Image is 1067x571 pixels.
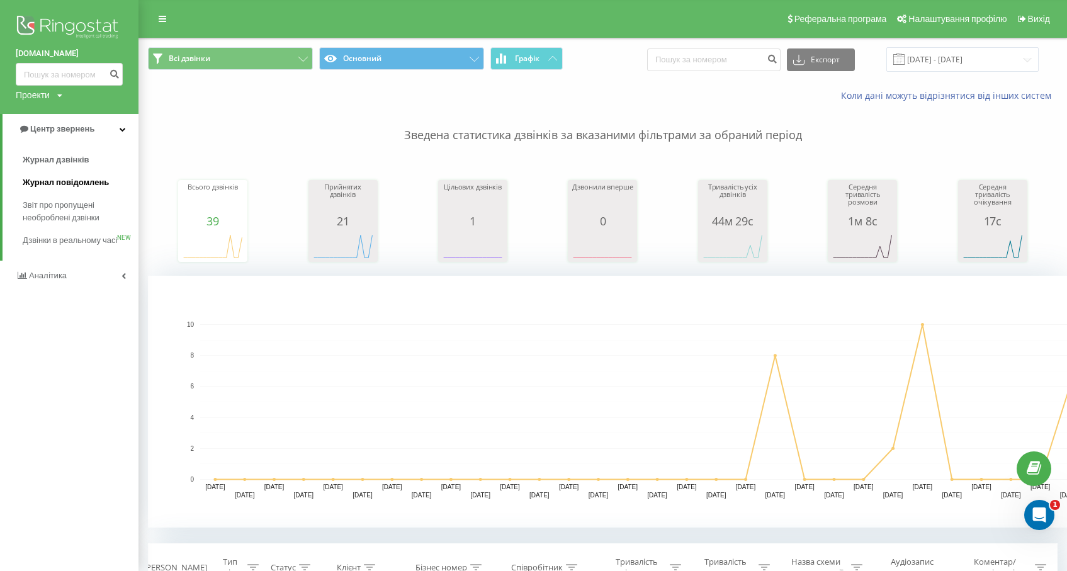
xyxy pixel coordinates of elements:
svg: A chart. [571,227,634,265]
svg: A chart. [701,227,764,265]
text: [DATE] [500,483,520,490]
div: Середня тривалість очікування [961,183,1024,215]
span: Вихід [1028,14,1050,24]
input: Пошук за номером [16,63,123,86]
text: [DATE] [794,483,815,490]
text: [DATE] [205,483,225,490]
text: 2 [190,445,194,452]
text: [DATE] [1030,483,1051,490]
text: [DATE] [529,492,550,499]
a: Звіт про пропущені необроблені дзвінки [23,194,138,229]
text: 6 [190,383,194,390]
div: 1м 8с [831,215,894,227]
a: Журнал повідомлень [23,171,138,194]
text: [DATE] [913,483,933,490]
iframe: Intercom live chat [1024,500,1054,530]
svg: A chart. [831,227,894,265]
text: [DATE] [441,483,461,490]
svg: A chart. [181,227,244,265]
span: Реферальна програма [794,14,887,24]
text: [DATE] [971,483,991,490]
a: Журнал дзвінків [23,149,138,171]
a: Дзвінки в реальному часіNEW [23,229,138,252]
button: Всі дзвінки [148,47,313,70]
text: [DATE] [854,483,874,490]
text: 10 [187,321,195,328]
div: Тривалість усіх дзвінків [701,183,764,215]
button: Основний [319,47,484,70]
span: Аналiтика [29,271,67,280]
div: 39 [181,215,244,227]
div: Всього дзвінків [181,183,244,215]
text: [DATE] [765,492,786,499]
div: 21 [312,215,375,227]
svg: A chart. [961,227,1024,265]
text: [DATE] [353,492,373,499]
span: Графік [515,54,539,63]
div: Проекти [16,89,50,101]
text: [DATE] [559,483,579,490]
text: [DATE] [824,492,844,499]
text: [DATE] [1001,492,1021,499]
div: 1 [441,215,504,227]
text: [DATE] [736,483,756,490]
text: 0 [190,476,194,483]
svg: A chart. [441,227,504,265]
text: [DATE] [235,492,255,499]
text: [DATE] [264,483,285,490]
text: [DATE] [883,492,903,499]
text: [DATE] [470,492,490,499]
a: Центр звернень [3,114,138,144]
img: Ringostat logo [16,13,123,44]
span: Центр звернень [30,124,94,133]
text: [DATE] [589,492,609,499]
text: [DATE] [942,492,962,499]
text: [DATE] [618,483,638,490]
text: 8 [190,352,194,359]
span: Всі дзвінки [169,54,210,64]
svg: A chart. [312,227,375,265]
div: Середня тривалість розмови [831,183,894,215]
div: 17с [961,215,1024,227]
a: [DOMAIN_NAME] [16,47,123,60]
button: Експорт [787,48,855,71]
span: Налаштування профілю [908,14,1007,24]
div: Цільових дзвінків [441,183,504,215]
span: Дзвінки в реальному часі [23,234,117,247]
a: Коли дані можуть відрізнятися вiд інших систем [841,89,1058,101]
text: [DATE] [412,492,432,499]
span: 1 [1050,500,1060,510]
text: [DATE] [323,483,343,490]
span: Журнал повідомлень [23,176,109,189]
text: 4 [190,414,194,421]
div: 0 [571,215,634,227]
text: [DATE] [677,483,697,490]
button: Графік [490,47,563,70]
text: [DATE] [294,492,314,499]
div: 44м 29с [701,215,764,227]
div: Прийнятих дзвінків [312,183,375,215]
input: Пошук за номером [647,48,781,71]
p: Зведена статистика дзвінків за вказаними фільтрами за обраний період [148,102,1058,144]
span: Звіт про пропущені необроблені дзвінки [23,199,132,224]
span: Журнал дзвінків [23,154,89,166]
text: [DATE] [647,492,667,499]
text: [DATE] [706,492,726,499]
text: [DATE] [382,483,402,490]
div: Дзвонили вперше [571,183,634,215]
